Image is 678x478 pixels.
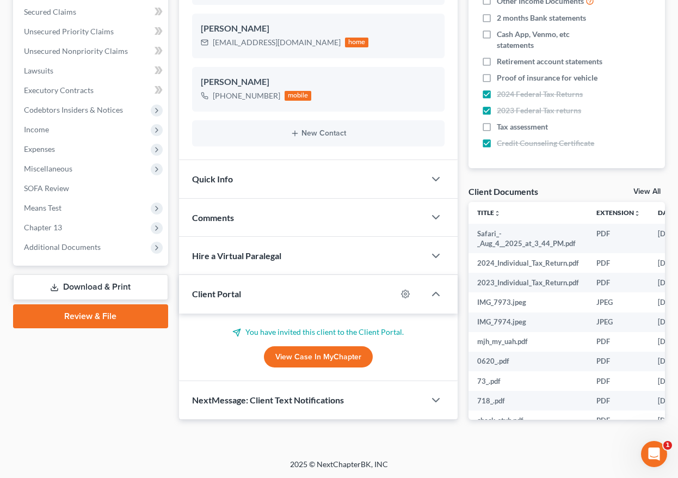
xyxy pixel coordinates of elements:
[633,188,661,195] a: View All
[497,105,581,116] span: 2023 Federal Tax returns
[588,332,649,352] td: PDF
[588,292,649,312] td: JPEG
[192,212,234,223] span: Comments
[497,138,594,149] span: Credit Counseling Certificate
[497,29,606,51] span: Cash App, Venmo, etc statements
[24,144,55,154] span: Expenses
[15,2,168,22] a: Secured Claims
[497,13,586,23] span: 2 months Bank statements
[469,352,588,371] td: 0620_.pdf
[596,209,640,217] a: Extensionunfold_more
[24,85,94,95] span: Executory Contracts
[477,209,501,217] a: Titleunfold_more
[213,37,341,48] div: [EMAIL_ADDRESS][DOMAIN_NAME]
[13,304,168,328] a: Review & File
[24,164,72,173] span: Miscellaneous
[469,332,588,352] td: mjh_my_uah.pdf
[24,27,114,36] span: Unsecured Priority Claims
[588,224,649,254] td: PDF
[634,210,640,217] i: unfold_more
[192,289,241,299] span: Client Portal
[264,346,373,368] a: View Case in MyChapter
[24,7,76,16] span: Secured Claims
[588,371,649,391] td: PDF
[24,203,61,212] span: Means Test
[641,441,667,467] iframe: Intercom live chat
[201,129,436,138] button: New Contact
[15,179,168,198] a: SOFA Review
[469,273,588,292] td: 2023_Individual_Tax_Return.pdf
[497,121,548,132] span: Tax assessment
[24,125,49,134] span: Income
[469,292,588,312] td: IMG_7973.jpeg
[588,253,649,273] td: PDF
[13,274,168,300] a: Download & Print
[192,174,233,184] span: Quick Info
[469,410,588,430] td: check_stub.pdf
[494,210,501,217] i: unfold_more
[24,66,53,75] span: Lawsuits
[285,91,312,101] div: mobile
[201,22,436,35] div: [PERSON_NAME]
[588,312,649,332] td: JPEG
[588,352,649,371] td: PDF
[24,223,62,232] span: Chapter 13
[588,410,649,430] td: PDF
[192,395,344,405] span: NextMessage: Client Text Notifications
[24,242,101,252] span: Additional Documents
[24,46,128,56] span: Unsecured Nonpriority Claims
[24,105,123,114] span: Codebtors Insiders & Notices
[15,41,168,61] a: Unsecured Nonpriority Claims
[588,391,649,410] td: PDF
[469,224,588,254] td: Safari_-_Aug_4__2025_at_3_44_PM.pdf
[345,38,369,47] div: home
[497,89,583,100] span: 2024 Federal Tax Returns
[201,76,436,89] div: [PERSON_NAME]
[24,183,69,193] span: SOFA Review
[213,90,280,101] div: [PHONE_NUMBER]
[469,391,588,410] td: 718_.pdf
[15,22,168,41] a: Unsecured Priority Claims
[469,312,588,332] td: IMG_7974.jpeg
[497,72,597,83] span: Proof of insurance for vehicle
[15,81,168,100] a: Executory Contracts
[663,441,672,450] span: 1
[192,327,445,338] p: You have invited this client to the Client Portal.
[15,61,168,81] a: Lawsuits
[497,56,602,67] span: Retirement account statements
[469,253,588,273] td: 2024_Individual_Tax_Return.pdf
[469,371,588,391] td: 73_.pdf
[192,250,281,261] span: Hire a Virtual Paralegal
[588,273,649,292] td: PDF
[469,186,538,197] div: Client Documents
